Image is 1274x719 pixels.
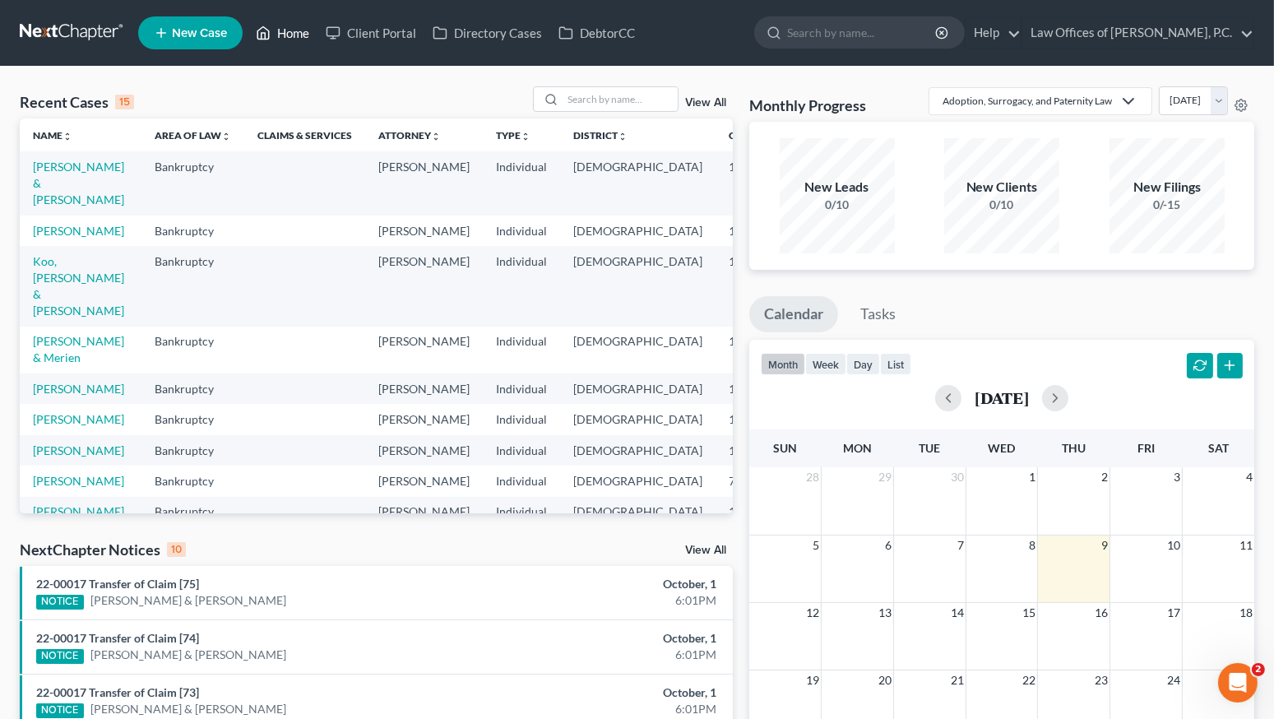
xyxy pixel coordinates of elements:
a: Koo, [PERSON_NAME] & [PERSON_NAME] [33,254,124,318]
span: 18 [1238,603,1254,623]
span: 29 [877,467,893,487]
td: 13 [716,246,798,326]
td: 13 [716,497,798,560]
td: [PERSON_NAME] [365,466,483,496]
a: View All [685,97,726,109]
td: Individual [483,404,560,434]
td: 13 [716,404,798,434]
h3: Monthly Progress [749,95,866,115]
td: [PERSON_NAME] [365,404,483,434]
a: Calendar [749,296,838,332]
a: Client Portal [317,18,424,48]
span: New Case [172,27,227,39]
i: unfold_more [521,132,530,141]
td: Bankruptcy [141,216,244,246]
td: 13 [716,327,798,373]
td: [PERSON_NAME] [365,216,483,246]
div: New Clients [944,178,1059,197]
span: 10 [1165,536,1182,555]
td: Bankruptcy [141,435,244,466]
i: unfold_more [221,132,231,141]
td: [DEMOGRAPHIC_DATA] [560,466,716,496]
div: NextChapter Notices [20,540,186,559]
span: Wed [989,441,1016,455]
div: NOTICE [36,649,84,664]
td: Bankruptcy [141,327,244,373]
td: Individual [483,466,560,496]
td: Individual [483,497,560,560]
span: 30 [949,467,966,487]
a: Chapterunfold_more [729,129,785,141]
span: 24 [1165,670,1182,690]
div: 15 [115,95,134,109]
span: Thu [1062,441,1086,455]
a: Area of Lawunfold_more [155,129,231,141]
span: 9 [1100,536,1110,555]
td: Bankruptcy [141,466,244,496]
span: Sat [1208,441,1229,455]
span: 6 [883,536,893,555]
button: list [880,353,911,375]
a: [PERSON_NAME] & Merien [33,334,124,364]
a: 22-00017 Transfer of Claim [75] [36,577,199,591]
td: [DEMOGRAPHIC_DATA] [560,497,716,560]
a: 22-00017 Transfer of Claim [74] [36,631,199,645]
span: Tue [919,441,940,455]
a: [PERSON_NAME] [33,474,124,488]
div: Adoption, Surrogacy, and Paternity Law [943,94,1112,108]
span: 11 [1238,536,1254,555]
button: week [805,353,846,375]
a: Law Offices of [PERSON_NAME], P.C. [1022,18,1253,48]
span: 2 [1100,467,1110,487]
a: [PERSON_NAME] & [PERSON_NAME] [90,701,286,717]
td: Individual [483,216,560,246]
div: New Leads [780,178,895,197]
div: 0/-15 [1110,197,1225,213]
span: 3 [1172,467,1182,487]
td: [PERSON_NAME] [365,373,483,404]
span: 4 [1244,467,1254,487]
h2: [DATE] [975,389,1029,406]
input: Search by name... [787,17,938,48]
div: October, 1 [501,576,716,592]
td: 13 [716,216,798,246]
div: 6:01PM [501,592,716,609]
a: View All [685,545,726,556]
span: 16 [1093,603,1110,623]
td: [DEMOGRAPHIC_DATA] [560,246,716,326]
input: Search by name... [563,87,678,111]
span: 15 [1021,603,1037,623]
a: Tasks [845,296,910,332]
span: 8 [1027,536,1037,555]
td: [PERSON_NAME] [365,151,483,215]
th: Claims & Services [244,118,365,151]
span: 22 [1021,670,1037,690]
a: Directory Cases [424,18,550,48]
div: October, 1 [501,630,716,647]
button: day [846,353,880,375]
a: 22-00017 Transfer of Claim [73] [36,685,199,699]
td: [DEMOGRAPHIC_DATA] [560,216,716,246]
td: [DEMOGRAPHIC_DATA] [560,435,716,466]
td: Bankruptcy [141,151,244,215]
a: DebtorCC [550,18,643,48]
span: 23 [1093,670,1110,690]
td: [DEMOGRAPHIC_DATA] [560,151,716,215]
span: Fri [1137,441,1155,455]
td: Individual [483,373,560,404]
a: Attorneyunfold_more [378,129,441,141]
div: Recent Cases [20,92,134,112]
a: [PERSON_NAME] & [PERSON_NAME] [33,160,124,206]
div: 0/10 [944,197,1059,213]
td: [DEMOGRAPHIC_DATA] [560,373,716,404]
td: Individual [483,435,560,466]
td: Individual [483,327,560,373]
a: Typeunfold_more [496,129,530,141]
td: [PERSON_NAME] [365,435,483,466]
span: Sun [774,441,798,455]
td: [PERSON_NAME] [365,497,483,560]
td: 13 [716,373,798,404]
span: 1 [1027,467,1037,487]
a: Nameunfold_more [33,129,72,141]
td: 7 [716,466,798,496]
